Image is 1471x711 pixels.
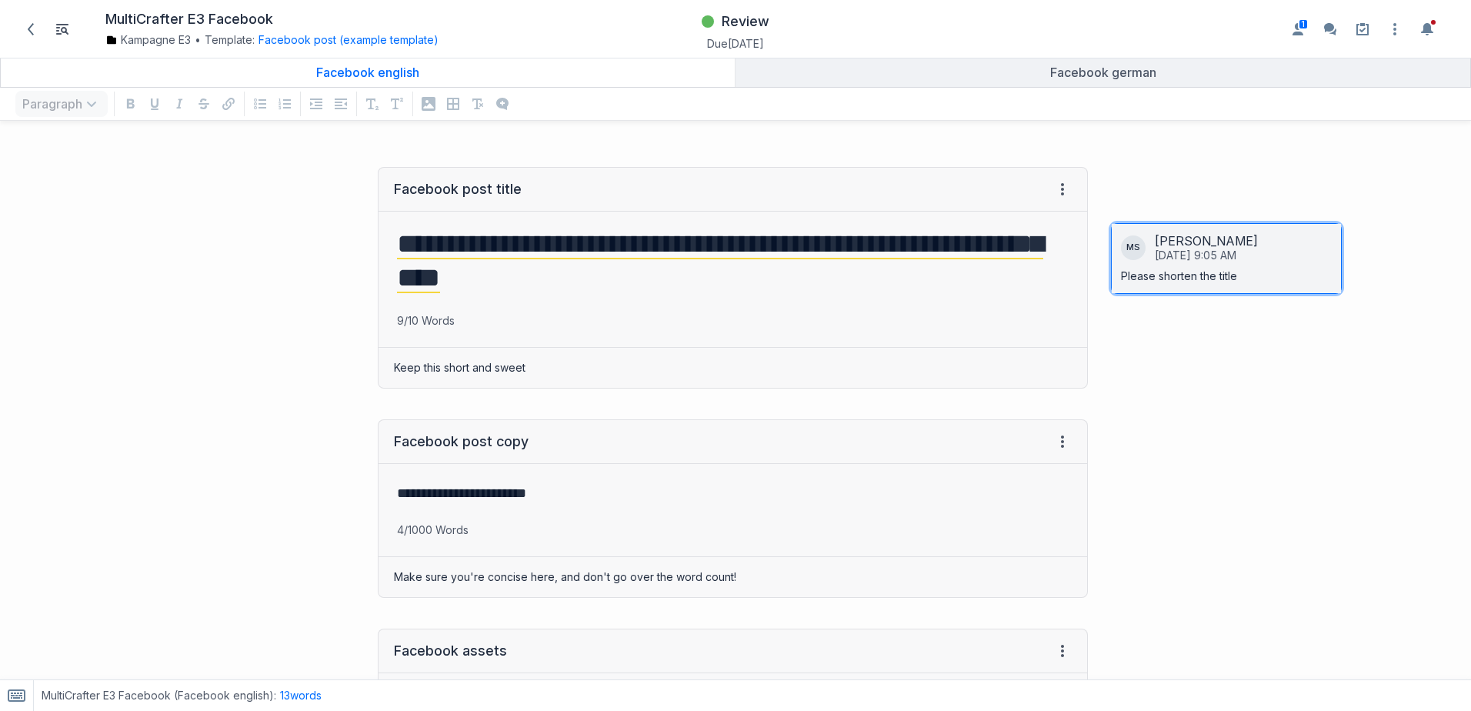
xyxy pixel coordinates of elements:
div: [DATE] 9:05 AM [1155,249,1236,262]
div: Facebook german [742,65,1464,80]
div: MS[PERSON_NAME][DATE] 9:05 AMPlease shorten the title [1111,223,1342,294]
button: 13words [280,688,322,703]
div: Paragraph [12,88,111,120]
button: Review [699,8,772,35]
a: Kampagne E3 [105,32,191,48]
a: Setup guide [1350,17,1375,42]
div: Facebook post title [394,180,522,199]
p: 9/10 Words [379,313,1087,329]
div: Keep this short and sweet [379,348,1087,388]
span: Due [707,37,764,50]
h1: MultiCrafter E3 Facebook [105,11,273,28]
div: Facebook post (example template) [255,32,439,48]
a: Back [18,16,44,42]
button: Facebook post (example template) [259,32,439,48]
span: Field menu [1053,642,1072,660]
button: Enable the assignees sidebar [1286,17,1310,42]
div: Make sure you're concise here, and don't go over the word count! [379,557,1087,597]
span: [DATE] [728,36,764,52]
div: Facebook english [7,65,729,80]
div: ReviewDue[DATE] [502,8,969,50]
span: MS [1121,235,1146,260]
a: Facebook german [735,58,1470,87]
button: Toggle Item List [50,17,75,42]
a: Facebook english [1,58,735,87]
div: [PERSON_NAME] [1155,233,1332,249]
button: Due[DATE] [707,36,764,52]
p: 4/1000 Words [379,522,1087,538]
div: Facebook assets [394,642,507,660]
p: Please shorten the title [1121,269,1332,284]
button: Enable the commenting sidebar [1318,17,1343,42]
span: 1 [1298,18,1309,30]
h3: Review [722,12,769,31]
span: 13 words [280,689,322,702]
span: Field menu [1053,432,1072,451]
span: MultiCrafter E3 Facebook (Facebook english) : [42,688,276,703]
div: Template: [105,32,485,48]
button: Toggle the notification sidebar [1415,17,1439,42]
div: Facebook post copy [394,432,529,451]
span: • [195,32,201,48]
span: Field menu [1053,180,1072,199]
